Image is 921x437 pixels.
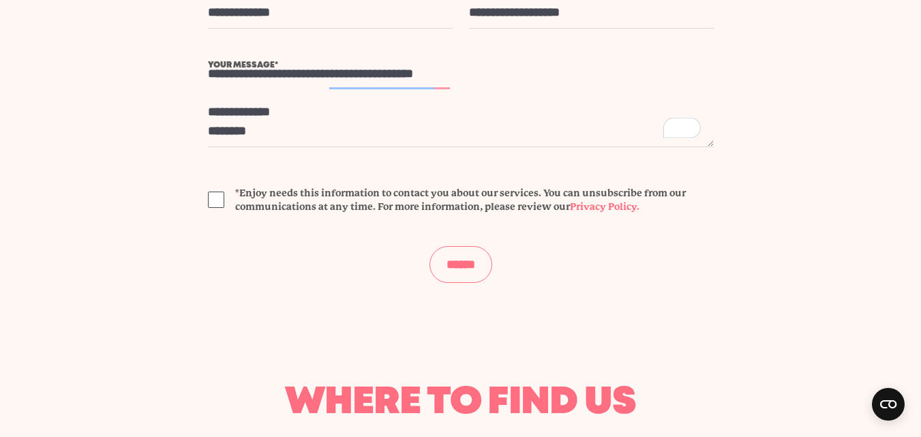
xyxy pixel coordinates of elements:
a: Privacy Policy. [570,201,639,212]
h2: Where to find us [78,381,844,425]
textarea: To enrich screen reader interactions, please activate Accessibility in Grammarly extension settings [208,70,714,147]
label: Your message [208,61,714,70]
span: *Enjoy needs this information to contact you about our services. You can unsubscribe from our com... [235,186,714,213]
button: Open CMP widget [872,388,905,421]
